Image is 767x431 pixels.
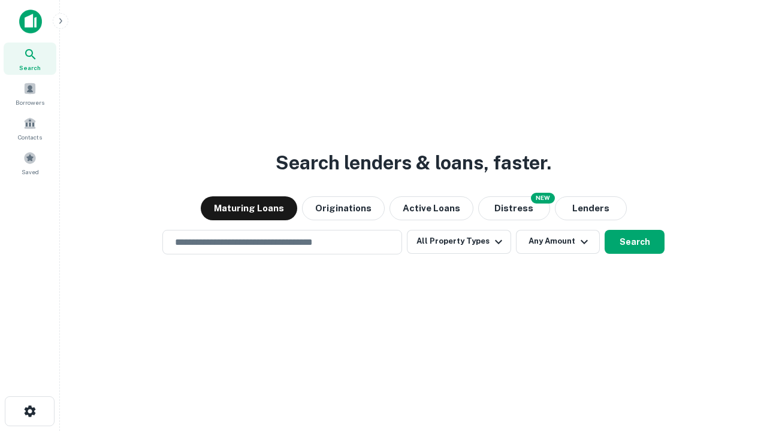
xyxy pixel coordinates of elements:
span: Borrowers [16,98,44,107]
a: Saved [4,147,56,179]
button: Active Loans [389,196,473,220]
button: All Property Types [407,230,511,254]
button: Any Amount [516,230,600,254]
button: Search distressed loans with lien and other non-mortgage details. [478,196,550,220]
a: Borrowers [4,77,56,110]
iframe: Chat Widget [707,335,767,393]
a: Search [4,43,56,75]
span: Saved [22,167,39,177]
button: Search [605,230,665,254]
button: Maturing Loans [201,196,297,220]
h3: Search lenders & loans, faster. [276,148,551,177]
div: NEW [531,193,555,204]
button: Originations [302,196,385,220]
a: Contacts [4,112,56,144]
button: Lenders [555,196,627,220]
span: Search [19,63,41,72]
span: Contacts [18,132,42,142]
img: capitalize-icon.png [19,10,42,34]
